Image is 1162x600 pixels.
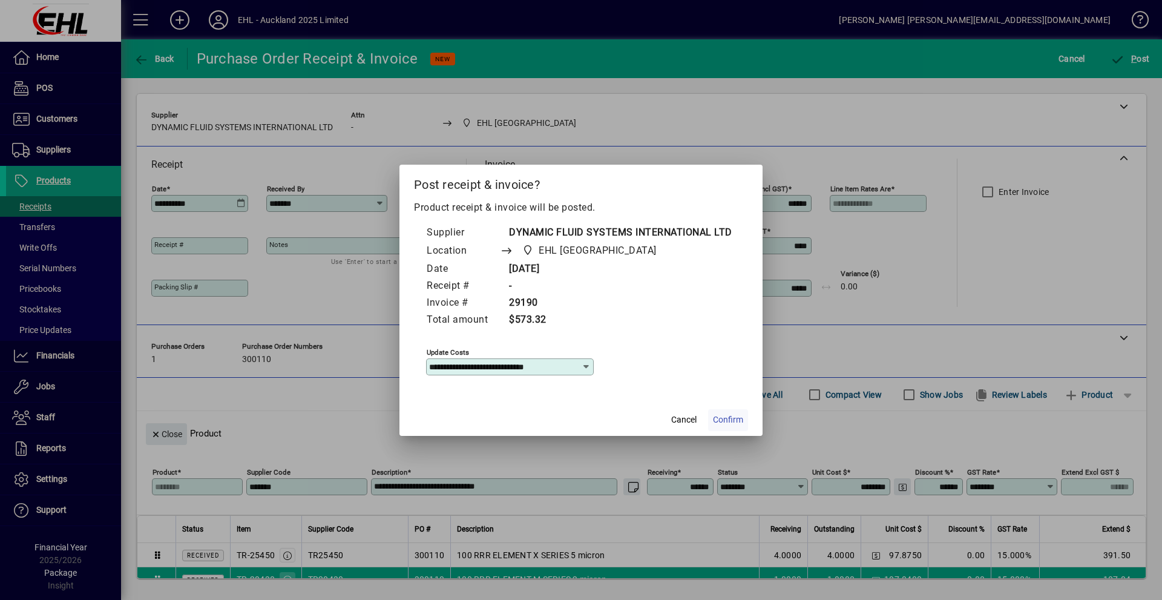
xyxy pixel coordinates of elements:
[399,165,763,200] h2: Post receipt & invoice?
[665,409,703,431] button: Cancel
[500,261,732,278] td: [DATE]
[671,414,697,426] span: Cancel
[500,295,732,312] td: 29190
[539,243,657,258] span: EHL [GEOGRAPHIC_DATA]
[500,225,732,242] td: DYNAMIC FLUID SYSTEMS INTERNATIONAL LTD
[426,312,500,329] td: Total amount
[426,225,500,242] td: Supplier
[500,278,732,295] td: -
[427,348,469,356] mat-label: Update costs
[426,261,500,278] td: Date
[713,414,743,426] span: Confirm
[708,409,748,431] button: Confirm
[426,278,500,295] td: Receipt #
[414,200,748,215] p: Product receipt & invoice will be posted.
[426,295,500,312] td: Invoice #
[519,242,661,259] span: EHL AUCKLAND
[500,312,732,329] td: $573.32
[426,242,500,261] td: Location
